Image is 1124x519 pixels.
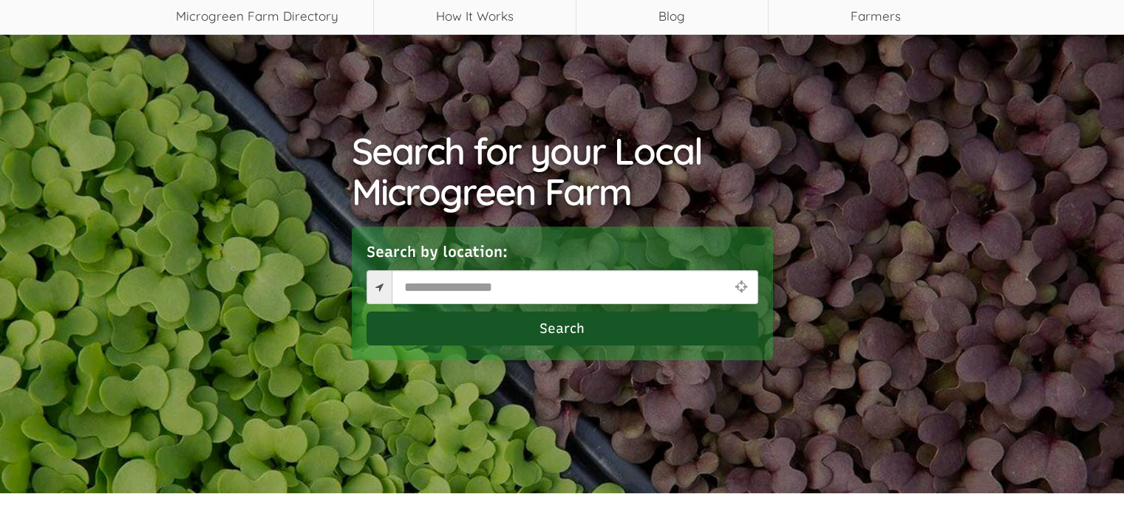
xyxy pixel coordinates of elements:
button: Search [367,312,758,346]
h1: Search for your Local Microgreen Farm [352,131,773,212]
label: Search by location: [367,241,508,263]
i: Use Current Location [731,280,750,294]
